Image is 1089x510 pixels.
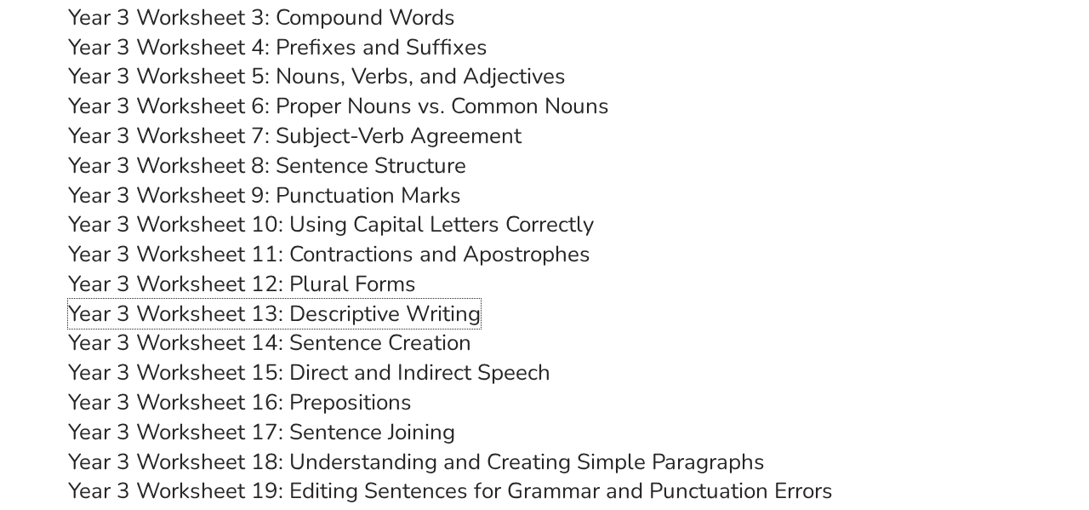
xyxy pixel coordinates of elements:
a: Year 3 Worksheet 12: Plural Forms [68,269,416,299]
a: Year 3 Worksheet 5: Nouns, Verbs, and Adjectives [68,61,566,91]
a: Year 3 Worksheet 15: Direct and Indirect Speech [68,358,550,387]
a: Year 3 Worksheet 19: Editing Sentences for Grammar and Punctuation Errors [68,476,833,506]
a: Year 3 Worksheet 14: Sentence Creation [68,328,471,358]
a: Year 3 Worksheet 11: Contractions and Apostrophes [68,239,590,269]
a: Year 3 Worksheet 16: Prepositions [68,387,412,417]
a: Year 3 Worksheet 13: Descriptive Writing [68,299,481,329]
iframe: Chat Widget [797,318,1089,510]
a: Year 3 Worksheet 17: Sentence Joining [68,417,455,447]
a: Year 3 Worksheet 4: Prefixes and Suffixes [68,32,487,62]
a: Year 3 Worksheet 7: Subject-Verb Agreement [68,121,522,151]
a: Year 3 Worksheet 6: Proper Nouns vs. Common Nouns [68,91,609,121]
a: Year 3 Worksheet 18: Understanding and Creating Simple Paragraphs [68,447,765,477]
a: Year 3 Worksheet 10: Using Capital Letters Correctly [68,209,594,239]
a: Year 3 Worksheet 8: Sentence Structure [68,151,466,181]
a: Year 3 Worksheet 9: Punctuation Marks [68,181,461,210]
a: Year 3 Worksheet 3: Compound Words [68,3,455,32]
